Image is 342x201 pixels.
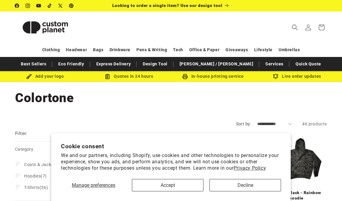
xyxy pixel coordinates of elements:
[87,73,171,80] div: Quotes in 24 hours
[93,59,134,69] a: Express Delivery
[66,45,87,55] a: Headwear
[24,174,41,178] span: Hoodies
[61,152,281,171] p: We and our partners, including Shopify, use cookies and other technologies to personalize your ex...
[93,45,103,55] a: Bags
[302,121,327,126] span: 46 products
[292,59,324,69] a: Quick Quote
[225,45,248,55] a: Giveaways
[15,130,27,137] h2: Filter:
[15,14,75,41] img: Custom Planet
[13,11,78,43] a: Custom Planet
[273,74,278,79] img: Order updates
[15,147,33,152] span: Category
[288,21,302,34] summary: Search
[209,179,281,191] button: Decline
[3,73,87,80] div: Add your logo
[279,45,300,55] a: Umbrellas
[15,90,327,106] h1: Colortone
[171,73,255,80] div: In-house printing service
[234,165,266,171] a: Privacy Policy
[254,45,273,55] a: Lifestyle
[61,179,126,191] button: Manage preferences
[72,182,115,188] span: Manage preferences
[105,74,110,79] img: Order Updates Icon
[112,3,222,8] span: Looking to order a single item? Use our design tool
[24,185,40,190] span: T-Shirts
[15,142,94,157] summary: Category (0 selected)
[273,190,327,201] a: Spider Black - Rainbow tie-dye hoodie
[189,45,219,55] a: Office & Paper
[24,162,57,167] span: Coats & Jackets
[24,185,48,190] span: (36)
[173,45,183,55] a: Tech
[136,45,167,55] a: Pens & Writing
[55,59,87,69] a: Eco Friendly
[262,59,286,69] a: Services
[177,59,256,69] a: [PERSON_NAME] / [PERSON_NAME]
[24,173,47,179] span: (7)
[18,59,49,69] a: Best Sellers
[255,73,339,80] div: Live order updates
[140,59,171,69] a: Design Tool
[24,162,63,167] span: (3)
[312,172,342,201] iframe: Chat Widget
[110,45,130,55] a: Drinkware
[26,74,32,79] img: Brush Icon
[236,121,251,126] label: Sort by:
[132,179,203,191] button: Accept
[42,45,60,55] a: Clothing
[61,143,281,150] h2: Cookie consent
[182,74,188,79] img: In-house printing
